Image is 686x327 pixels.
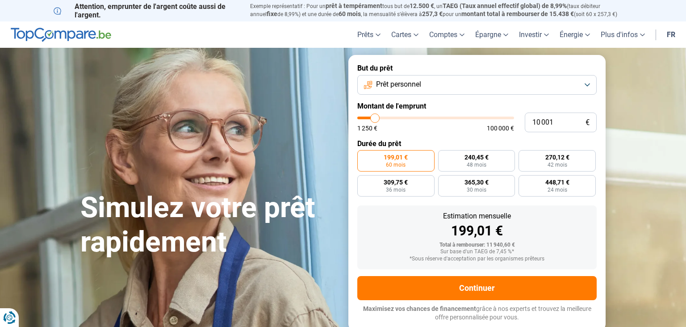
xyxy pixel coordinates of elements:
[364,256,590,262] div: *Sous réserve d'acceptation par les organismes prêteurs
[384,179,408,185] span: 309,75 €
[514,21,554,48] a: Investir
[54,2,239,19] p: Attention, emprunter de l'argent coûte aussi de l'argent.
[384,154,408,160] span: 199,01 €
[545,179,569,185] span: 448,71 €
[548,187,567,193] span: 24 mois
[464,154,489,160] span: 240,45 €
[357,139,597,148] label: Durée du prêt
[586,119,590,126] span: €
[11,28,111,42] img: TopCompare
[422,10,443,17] span: 257,3 €
[357,75,597,95] button: Prêt personnel
[357,102,597,110] label: Montant de l'emprunt
[376,80,421,89] span: Prêt personnel
[595,21,650,48] a: Plus d'infos
[364,224,590,238] div: 199,01 €
[443,2,567,9] span: TAEG (Taux annuel effectif global) de 8,99%
[386,21,424,48] a: Cartes
[386,162,406,168] span: 60 mois
[357,64,597,72] label: But du prêt
[545,154,569,160] span: 270,12 €
[470,21,514,48] a: Épargne
[357,276,597,300] button: Continuer
[424,21,470,48] a: Comptes
[487,125,514,131] span: 100 000 €
[326,2,382,9] span: prêt à tempérament
[357,305,597,322] p: grâce à nos experts et trouvez la meilleure offre personnalisée pour vous.
[554,21,595,48] a: Énergie
[461,10,574,17] span: montant total à rembourser de 15.438 €
[357,125,377,131] span: 1 250 €
[364,213,590,220] div: Estimation mensuelle
[363,305,476,312] span: Maximisez vos chances de financement
[467,162,486,168] span: 48 mois
[467,187,486,193] span: 30 mois
[364,249,590,255] div: Sur base d'un TAEG de 7,45 %*
[548,162,567,168] span: 42 mois
[250,2,632,18] p: Exemple représentatif : Pour un tous but de , un (taux débiteur annuel de 8,99%) et une durée de ...
[386,187,406,193] span: 36 mois
[661,21,681,48] a: fr
[80,191,338,260] h1: Simulez votre prêt rapidement
[364,242,590,248] div: Total à rembourser: 11 940,60 €
[464,179,489,185] span: 365,30 €
[352,21,386,48] a: Prêts
[339,10,361,17] span: 60 mois
[410,2,434,9] span: 12.500 €
[267,10,277,17] span: fixe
